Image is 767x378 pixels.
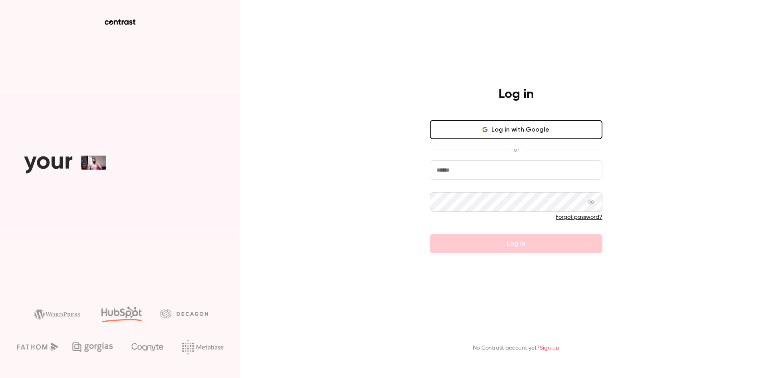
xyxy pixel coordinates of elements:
[556,214,602,220] a: Forgot password?
[499,86,534,102] h4: Log in
[430,120,602,139] button: Log in with Google
[473,344,559,352] p: No Contrast account yet?
[540,345,559,351] a: Sign up
[510,146,523,154] span: or
[160,309,208,318] img: decagon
